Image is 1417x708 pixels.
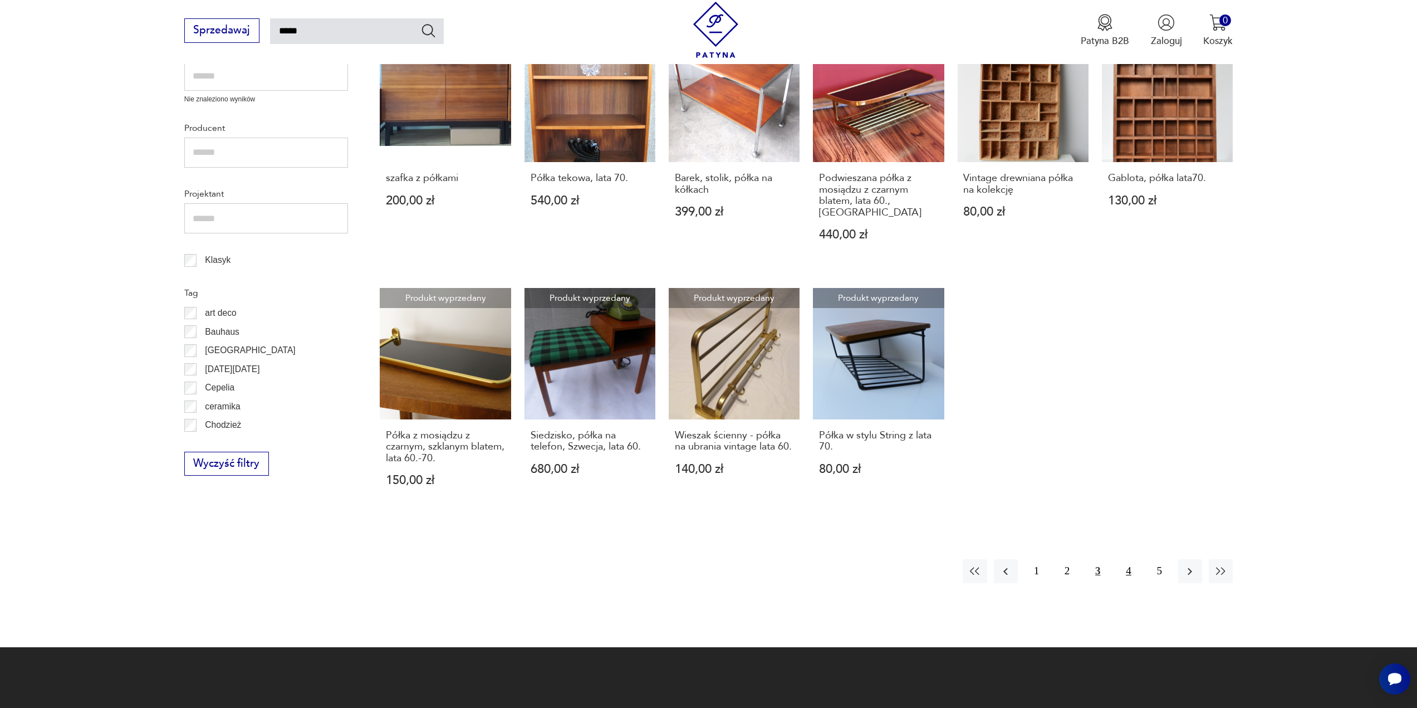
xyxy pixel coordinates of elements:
[963,173,1082,196] h3: Vintage drewniana półka na kolekcję
[675,463,794,475] p: 140,00 zł
[524,288,655,512] a: Produkt wyprzedanySiedzisko, półka na telefon, Szwecja, lata 60.Siedzisko, półka na telefon, Szwe...
[205,399,240,414] p: ceramika
[531,195,650,207] p: 540,00 zł
[1108,173,1227,184] h3: Gablota, półka lata70.
[205,343,295,358] p: [GEOGRAPHIC_DATA]
[1116,559,1140,583] button: 4
[184,452,269,476] button: Wyczyść filtry
[184,94,348,105] p: Nie znaleziono wyników
[205,306,236,320] p: art deco
[963,206,1082,218] p: 80,00 zł
[1151,35,1182,47] p: Zaloguj
[819,430,938,453] h3: Półka w stylu String z lata 70.
[205,325,239,339] p: Bauhaus
[386,475,505,486] p: 150,00 zł
[675,206,794,218] p: 399,00 zł
[1219,14,1231,26] div: 0
[386,430,505,464] h3: Półka z mosiądzu z czarnym, szklanym blatem, lata 60.-70.
[1148,559,1171,583] button: 5
[1086,559,1110,583] button: 3
[819,229,938,241] p: 440,00 zł
[819,463,938,475] p: 80,00 zł
[669,31,800,267] a: Produkt wyprzedanyBarek, stolik, półka na kółkachBarek, stolik, półka na kółkach399,00 zł
[1209,14,1227,31] img: Ikona koszyka
[669,288,800,512] a: Produkt wyprzedanyWieszak ścienny - półka na ubrania vintage lata 60.Wieszak ścienny - półka na u...
[184,121,348,135] p: Producent
[1151,14,1182,47] button: Zaloguj
[1158,14,1175,31] img: Ikonka użytkownika
[531,173,650,184] h3: Półka tekowa, lata 70.
[1108,195,1227,207] p: 130,00 zł
[380,288,511,512] a: Produkt wyprzedanyPółka z mosiądzu z czarnym, szklanym blatem, lata 60.-70.Półka z mosiądzu z cza...
[813,31,944,267] a: Produkt wyprzedanyPodwieszana półka z mosiądzu z czarnym blatem, lata 60., NiemcyPodwieszana półk...
[688,2,744,58] img: Patyna - sklep z meblami i dekoracjami vintage
[1203,14,1233,47] button: 0Koszyk
[675,430,794,453] h3: Wieszak ścienny - półka na ubrania vintage lata 60.
[205,437,238,451] p: Ćmielów
[1379,663,1410,695] iframe: Smartsupp widget button
[1096,14,1114,31] img: Ikona medalu
[420,22,437,38] button: Szukaj
[205,418,241,432] p: Chodzież
[380,31,511,267] a: szafka z półkamiszafka z półkami200,00 zł
[184,18,259,43] button: Sprzedawaj
[1055,559,1079,583] button: 2
[1081,35,1129,47] p: Patyna B2B
[205,380,234,395] p: Cepelia
[1081,14,1129,47] a: Ikona medaluPatyna B2B
[813,288,944,512] a: Produkt wyprzedanyPółka w stylu String z lata 70.Półka w stylu String z lata 70.80,00 zł
[958,31,1089,267] a: Produkt wyprzedanyVintage drewniana półka na kolekcjęVintage drewniana półka na kolekcję80,00 zł
[184,27,259,36] a: Sprzedawaj
[184,187,348,201] p: Projektant
[184,286,348,300] p: Tag
[1203,35,1233,47] p: Koszyk
[531,430,650,453] h3: Siedzisko, półka na telefon, Szwecja, lata 60.
[819,173,938,218] h3: Podwieszana półka z mosiądzu z czarnym blatem, lata 60., [GEOGRAPHIC_DATA]
[675,173,794,196] h3: Barek, stolik, półka na kółkach
[531,463,650,475] p: 680,00 zł
[205,362,259,377] p: [DATE][DATE]
[1102,31,1233,267] a: Produkt wyprzedanyGablota, półka lata70.Gablota, półka lata70.130,00 zł
[386,195,505,207] p: 200,00 zł
[386,173,505,184] h3: szafka z półkami
[1024,559,1048,583] button: 1
[1081,14,1129,47] button: Patyna B2B
[524,31,655,267] a: Półka tekowa, lata 70.Półka tekowa, lata 70.540,00 zł
[205,253,231,267] p: Klasyk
